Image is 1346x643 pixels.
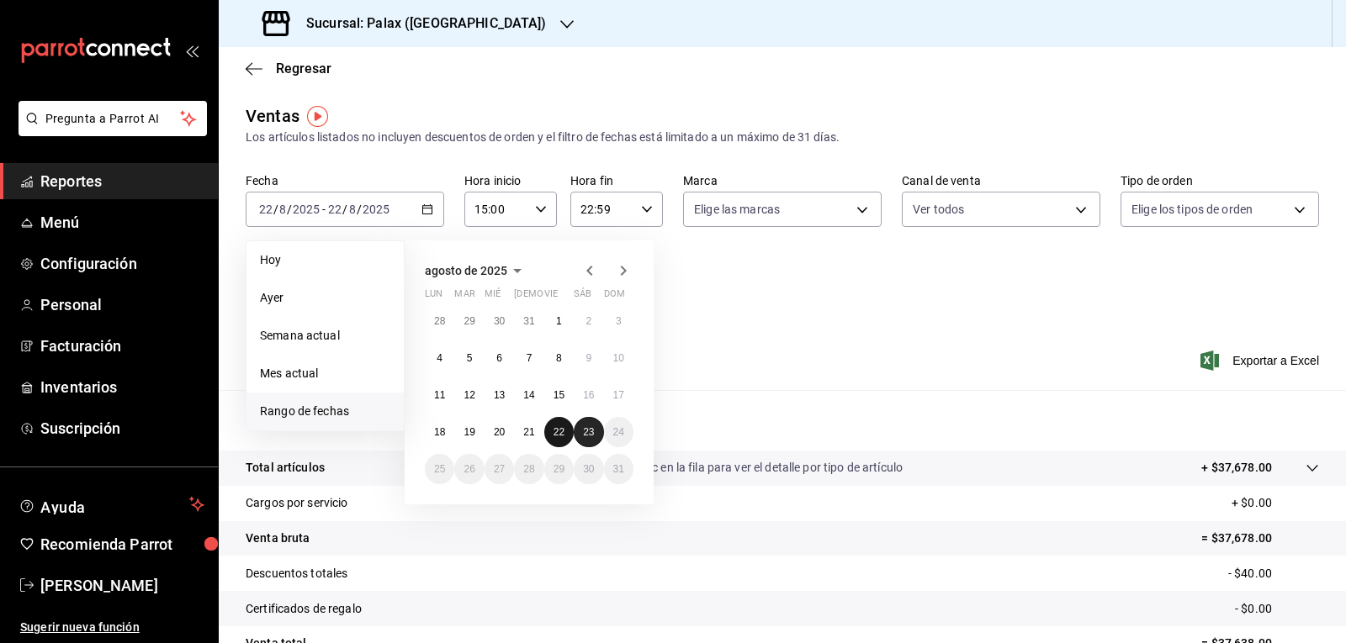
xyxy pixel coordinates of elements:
[260,289,390,307] span: Ayer
[20,619,204,636] span: Sugerir nueva función
[694,201,780,218] span: Elige las marcas
[514,417,543,447] button: 21 de agosto de 2025
[322,203,326,216] span: -
[554,463,564,475] abbr: 29 de agosto de 2025
[604,306,633,336] button: 3 de agosto de 2025
[583,463,594,475] abbr: 30 de agosto de 2025
[45,110,181,128] span: Pregunta a Parrot AI
[586,352,591,364] abbr: 9 de agosto de 2025
[1232,494,1319,512] p: + $0.00
[523,315,534,327] abbr: 31 de julio de 2025
[185,44,199,57] button: open_drawer_menu
[583,389,594,401] abbr: 16 de agosto de 2025
[246,129,1319,146] div: Los artículos listados no incluyen descuentos de orden y el filtro de fechas está limitado a un m...
[494,463,505,475] abbr: 27 de agosto de 2025
[19,101,207,136] button: Pregunta a Parrot AI
[494,315,505,327] abbr: 30 de julio de 2025
[514,454,543,484] button: 28 de agosto de 2025
[494,389,505,401] abbr: 13 de agosto de 2025
[464,175,557,187] label: Hora inicio
[434,463,445,475] abbr: 25 de agosto de 2025
[260,251,390,269] span: Hoy
[40,293,204,316] span: Personal
[485,306,514,336] button: 30 de julio de 2025
[613,389,624,401] abbr: 17 de agosto de 2025
[425,343,454,373] button: 4 de agosto de 2025
[434,426,445,438] abbr: 18 de agosto de 2025
[425,261,527,281] button: agosto de 2025
[613,426,624,438] abbr: 24 de agosto de 2025
[554,389,564,401] abbr: 15 de agosto de 2025
[623,459,903,477] p: Da clic en la fila para ver el detalle por tipo de artículo
[246,410,1319,430] p: Resumen
[276,61,331,76] span: Regresar
[246,600,362,618] p: Certificados de regalo
[544,343,574,373] button: 8 de agosto de 2025
[246,565,347,582] p: Descuentos totales
[425,306,454,336] button: 28 de julio de 2025
[586,315,591,327] abbr: 2 de agosto de 2025
[40,376,204,398] span: Inventarios
[40,252,204,275] span: Configuración
[485,288,501,306] abbr: miércoles
[574,343,603,373] button: 9 de agosto de 2025
[278,203,287,216] input: --
[246,103,299,129] div: Ventas
[556,315,562,327] abbr: 1 de agosto de 2025
[683,175,882,187] label: Marca
[40,417,204,440] span: Suscripción
[544,380,574,410] button: 15 de agosto de 2025
[12,122,207,140] a: Pregunta a Parrot AI
[604,380,633,410] button: 17 de agosto de 2025
[523,463,534,475] abbr: 28 de agosto de 2025
[464,463,474,475] abbr: 26 de agosto de 2025
[544,454,574,484] button: 29 de agosto de 2025
[40,533,204,556] span: Recomienda Parrot
[348,203,357,216] input: --
[246,175,444,187] label: Fecha
[258,203,273,216] input: --
[604,288,625,306] abbr: domingo
[616,315,622,327] abbr: 3 de agosto de 2025
[464,315,474,327] abbr: 29 de julio de 2025
[307,106,328,127] img: Tooltip marker
[293,13,547,34] h3: Sucursal: Palax ([GEOGRAPHIC_DATA])
[464,389,474,401] abbr: 12 de agosto de 2025
[454,380,484,410] button: 12 de agosto de 2025
[454,343,484,373] button: 5 de agosto de 2025
[556,352,562,364] abbr: 8 de agosto de 2025
[583,426,594,438] abbr: 23 de agosto de 2025
[514,306,543,336] button: 31 de julio de 2025
[40,574,204,597] span: [PERSON_NAME]
[913,201,964,218] span: Ver todos
[246,530,310,547] p: Venta bruta
[604,343,633,373] button: 10 de agosto de 2025
[454,417,484,447] button: 19 de agosto de 2025
[260,403,390,420] span: Rango de fechas
[544,306,574,336] button: 1 de agosto de 2025
[554,426,564,438] abbr: 22 de agosto de 2025
[604,454,633,484] button: 31 de agosto de 2025
[464,426,474,438] abbr: 19 de agosto de 2025
[574,454,603,484] button: 30 de agosto de 2025
[425,380,454,410] button: 11 de agosto de 2025
[604,417,633,447] button: 24 de agosto de 2025
[292,203,321,216] input: ----
[527,352,533,364] abbr: 7 de agosto de 2025
[1204,350,1319,371] button: Exportar a Excel
[246,61,331,76] button: Regresar
[467,352,473,364] abbr: 5 de agosto de 2025
[40,335,204,357] span: Facturación
[260,327,390,345] span: Semana actual
[514,343,543,373] button: 7 de agosto de 2025
[570,175,663,187] label: Hora fin
[425,288,442,306] abbr: lunes
[434,389,445,401] abbr: 11 de agosto de 2025
[357,203,362,216] span: /
[514,380,543,410] button: 14 de agosto de 2025
[1235,600,1319,618] p: - $0.00
[260,365,390,382] span: Mes actual
[454,454,484,484] button: 26 de agosto de 2025
[40,211,204,234] span: Menú
[1121,175,1319,187] label: Tipo de orden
